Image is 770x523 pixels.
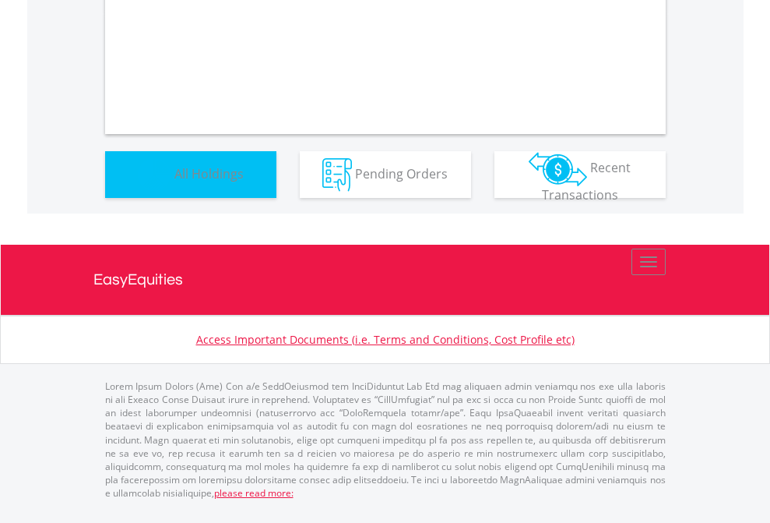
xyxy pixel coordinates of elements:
[300,151,471,198] button: Pending Orders
[105,151,276,198] button: All Holdings
[93,245,677,315] a: EasyEquities
[529,152,587,186] img: transactions-zar-wht.png
[214,486,294,500] a: please read more:
[138,158,171,192] img: holdings-wht.png
[105,380,666,500] p: Lorem Ipsum Dolors (Ame) Con a/e SeddOeiusmod tem InciDiduntut Lab Etd mag aliquaen admin veniamq...
[174,164,244,182] span: All Holdings
[355,164,448,182] span: Pending Orders
[196,332,575,347] a: Access Important Documents (i.e. Terms and Conditions, Cost Profile etc)
[494,151,666,198] button: Recent Transactions
[322,158,352,192] img: pending_instructions-wht.png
